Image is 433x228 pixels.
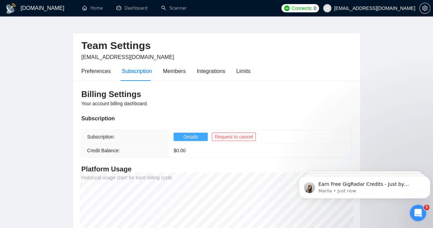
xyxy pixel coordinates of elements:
[284,5,290,11] img: upwork-logo.png
[419,3,430,14] button: setting
[81,114,352,123] div: Subscription
[81,164,352,174] h4: Platform Usage
[161,5,187,11] a: searchScanner
[183,133,198,141] span: Details
[82,5,103,11] a: homeHome
[292,4,312,12] span: Connects:
[215,133,253,141] span: Request to cancel
[296,161,433,209] iframe: Intercom notifications message
[122,67,152,75] div: Subscription
[325,6,330,11] span: user
[174,133,208,141] button: Details
[410,205,426,221] iframe: Intercom live chat
[236,67,251,75] div: Limits
[116,5,148,11] a: dashboardDashboard
[81,101,148,106] span: Your account billing dashboard.
[81,89,352,100] h3: Billing Settings
[81,54,174,60] span: [EMAIL_ADDRESS][DOMAIN_NAME]
[212,133,256,141] button: Request to cancel
[87,134,115,140] span: Subscription:
[5,3,16,14] img: logo
[419,5,430,11] a: setting
[87,148,120,153] span: Credit Balance:
[197,67,226,75] div: Integrations
[174,148,186,153] span: $ 0.00
[424,205,429,210] span: 5
[81,67,111,75] div: Preferences
[420,5,430,11] span: setting
[163,67,186,75] div: Members
[81,39,352,53] h2: Team Settings
[314,4,316,12] span: 0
